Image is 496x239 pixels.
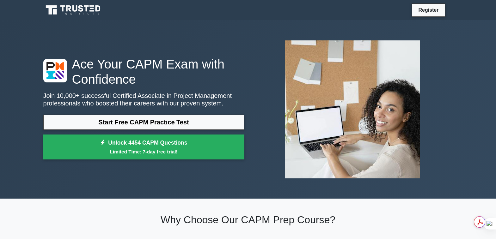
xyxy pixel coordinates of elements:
a: Start Free CAPM Practice Test [43,115,244,130]
h2: Why Choose Our CAPM Prep Course? [43,214,453,226]
h1: Ace Your CAPM Exam with Confidence [43,57,244,87]
a: Register [414,6,442,14]
small: Limited Time: 7-day free trial! [51,148,236,155]
a: Unlock 4454 CAPM QuestionsLimited Time: 7-day free trial! [43,134,244,160]
p: Join 10,000+ successful Certified Associate in Project Management professionals who boosted their... [43,92,244,107]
